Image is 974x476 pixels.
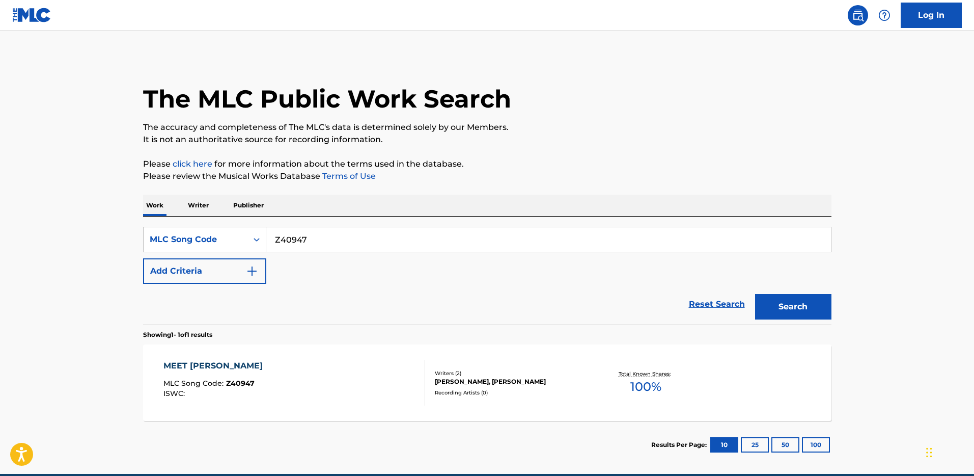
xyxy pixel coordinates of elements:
a: MEET [PERSON_NAME]MLC Song Code:Z40947ISWC:Writers (2)[PERSON_NAME], [PERSON_NAME]Recording Artis... [143,345,831,421]
span: ISWC : [163,389,187,398]
button: 10 [710,437,738,453]
a: Terms of Use [320,171,376,181]
div: [PERSON_NAME], [PERSON_NAME] [435,377,589,386]
div: Drag [926,437,932,468]
p: The accuracy and completeness of The MLC's data is determined solely by our Members. [143,121,831,134]
a: Reset Search [684,293,750,315]
a: click here [173,159,212,169]
button: 50 [771,437,799,453]
div: Recording Artists ( 0 ) [435,389,589,396]
img: 9d2ae6d4665cec9f34b9.svg [246,265,258,277]
span: 100 % [630,378,661,396]
p: Work [143,195,166,216]
p: Writer [185,195,212,216]
p: Please for more information about the terms used in the database. [143,158,831,170]
iframe: Chat Widget [923,427,974,476]
div: MEET [PERSON_NAME] [163,360,268,372]
button: Search [755,294,831,320]
button: Add Criteria [143,258,266,284]
form: Search Form [143,227,831,325]
div: MLC Song Code [150,233,241,246]
a: Log In [901,3,962,28]
img: help [878,9,890,21]
span: Z40947 [226,379,255,388]
h1: The MLC Public Work Search [143,84,511,114]
img: MLC Logo [12,8,51,22]
p: It is not an authoritative source for recording information. [143,134,831,146]
p: Please review the Musical Works Database [143,170,831,182]
div: Help [874,5,895,25]
p: Showing 1 - 1 of 1 results [143,330,212,339]
span: MLC Song Code : [163,379,226,388]
button: 100 [802,437,830,453]
p: Total Known Shares: [619,370,673,378]
button: 25 [741,437,769,453]
img: search [852,9,864,21]
p: Results Per Page: [651,440,709,449]
div: Writers ( 2 ) [435,369,589,377]
a: Public Search [848,5,868,25]
p: Publisher [230,195,267,216]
